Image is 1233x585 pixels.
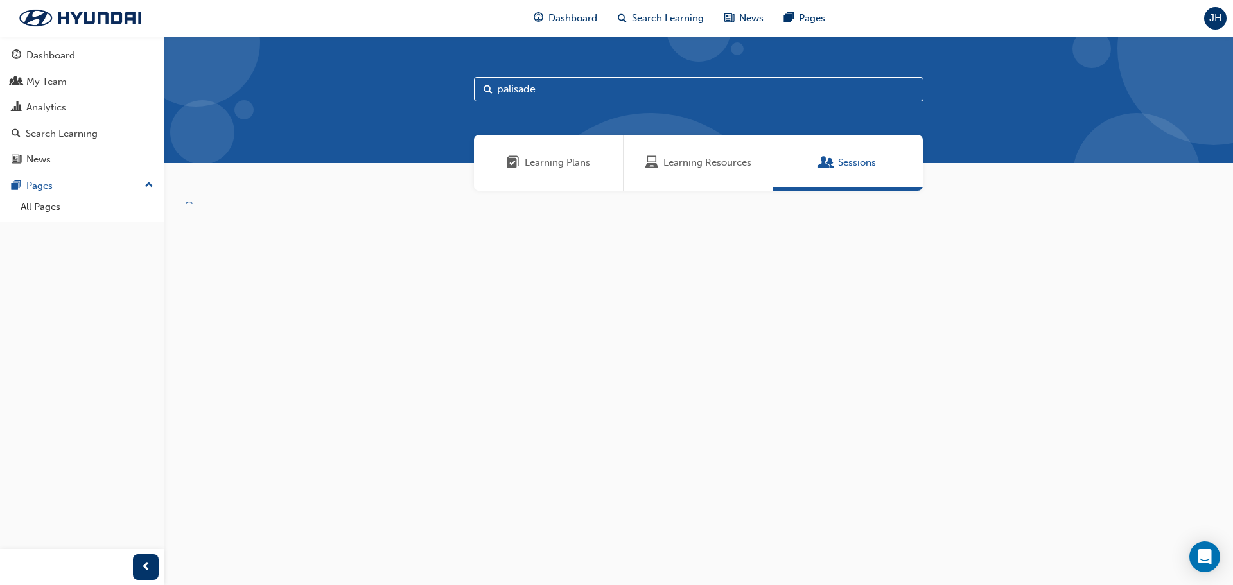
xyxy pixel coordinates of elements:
span: prev-icon [141,559,151,575]
a: Learning PlansLearning Plans [474,135,624,191]
span: Sessions [820,155,833,170]
span: Learning Plans [525,155,590,170]
span: JH [1209,11,1221,26]
div: Analytics [26,100,66,115]
a: news-iconNews [714,5,774,31]
div: My Team [26,74,67,89]
span: guage-icon [12,50,21,62]
a: Learning ResourcesLearning Resources [624,135,773,191]
span: Learning Resources [663,155,751,170]
a: Search Learning [5,122,159,146]
a: News [5,148,159,171]
a: All Pages [15,197,159,217]
span: chart-icon [12,102,21,114]
img: Trak [6,4,154,31]
a: Dashboard [5,44,159,67]
span: pages-icon [12,180,21,192]
div: Search Learning [26,127,98,141]
span: up-icon [144,177,153,194]
span: people-icon [12,76,21,88]
span: pages-icon [784,10,794,26]
span: Learning Resources [645,155,658,170]
button: JH [1204,7,1227,30]
button: Pages [5,174,159,198]
span: Sessions [838,155,876,170]
span: search-icon [618,10,627,26]
a: Analytics [5,96,159,119]
span: news-icon [12,154,21,166]
span: Search Learning [632,11,704,26]
span: news-icon [724,10,734,26]
span: Pages [799,11,825,26]
input: Search... [474,77,923,101]
div: Pages [26,179,53,193]
a: search-iconSearch Learning [608,5,714,31]
span: Learning Plans [507,155,520,170]
a: SessionsSessions [773,135,923,191]
a: pages-iconPages [774,5,835,31]
span: News [739,11,764,26]
div: News [26,152,51,167]
span: Dashboard [548,11,597,26]
div: Open Intercom Messenger [1189,541,1220,572]
span: guage-icon [534,10,543,26]
div: Dashboard [26,48,75,63]
span: Search [484,82,493,97]
a: guage-iconDashboard [523,5,608,31]
span: search-icon [12,128,21,140]
a: My Team [5,70,159,94]
button: DashboardMy TeamAnalyticsSearch LearningNews [5,41,159,174]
